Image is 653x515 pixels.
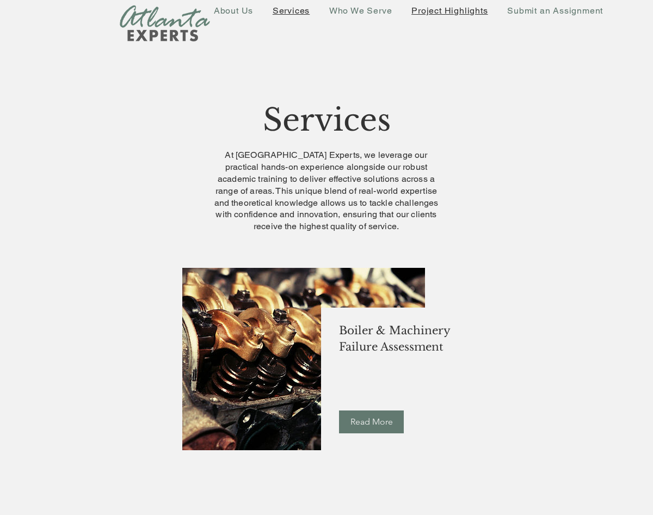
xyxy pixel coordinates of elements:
span: Project Highlights [411,5,488,16]
span: Submit an Assignment [507,5,603,16]
img: New Logo Transparent Background_edited.png [120,5,210,42]
span: Services [273,5,310,16]
span: Who We Serve [329,5,392,16]
span: About Us [214,5,253,16]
